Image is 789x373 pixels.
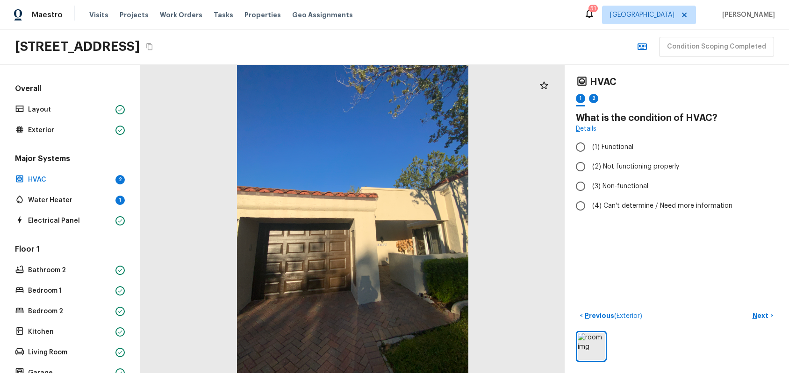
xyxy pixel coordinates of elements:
p: Layout [28,105,112,114]
p: Bathroom 2 [28,266,112,275]
span: Maestro [32,10,63,20]
p: Kitchen [28,327,112,337]
span: Visits [89,10,108,20]
span: (2) Not functioning properly [592,162,679,171]
span: (4) Can't determine / Need more information [592,201,732,211]
span: ( Exterior ) [614,313,642,319]
p: Exterior [28,126,112,135]
div: 2 [589,94,598,103]
h2: [STREET_ADDRESS] [15,38,140,55]
span: (1) Functional [592,142,633,152]
div: 1 [115,196,125,205]
img: room img [578,333,605,360]
span: Work Orders [160,10,202,20]
span: [PERSON_NAME] [718,10,775,20]
h5: Floor 1 [13,244,127,256]
p: Living Room [28,348,112,357]
span: [GEOGRAPHIC_DATA] [610,10,674,20]
div: 2 [115,175,125,184]
h5: Major Systems [13,154,127,166]
p: Water Heater [28,196,112,205]
h5: Overall [13,84,127,96]
div: 1 [576,94,585,103]
p: Previous [583,311,642,321]
span: (3) Non-functional [592,182,648,191]
h4: What is the condition of HVAC? [576,112,778,124]
button: Next> [748,308,778,324]
span: Properties [244,10,281,20]
h4: HVAC [590,76,617,88]
span: Projects [120,10,149,20]
p: Electrical Panel [28,216,112,225]
p: Bedroom 2 [28,307,112,316]
p: Bedroom 1 [28,286,112,296]
p: HVAC [28,175,112,184]
div: 51 [590,4,596,13]
p: Next [753,311,770,320]
span: Geo Assignments [292,10,353,20]
button: Copy Address [143,41,156,53]
a: Details [576,124,596,134]
span: Tasks [214,12,233,18]
button: <Previous(Exterior) [576,308,646,324]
